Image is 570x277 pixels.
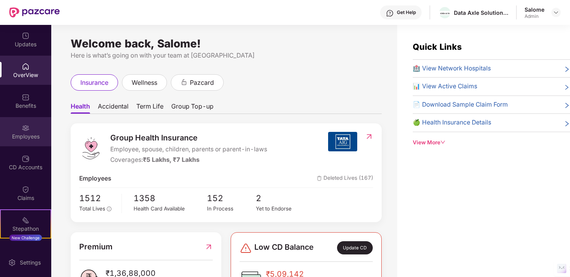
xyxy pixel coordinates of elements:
span: insurance [80,78,108,88]
span: 1358 [134,192,207,205]
div: Data Axle Solutions Private Limited [454,9,508,16]
span: 2 [256,192,305,205]
img: svg+xml;base64,PHN2ZyBpZD0iRW5kb3JzZW1lbnRzIiB4bWxucz0iaHR0cDovL3d3dy53My5vcmcvMjAwMC9zdmciIHdpZH... [22,247,30,255]
img: svg+xml;base64,PHN2ZyBpZD0iRGFuZ2VyLTMyeDMyIiB4bWxucz0iaHR0cDovL3d3dy53My5vcmcvMjAwMC9zdmciIHdpZH... [240,242,252,254]
span: Deleted Lives (167) [317,174,373,184]
img: logo [79,137,103,160]
img: svg+xml;base64,PHN2ZyBpZD0iRW1wbG95ZWVzIiB4bWxucz0iaHR0cDovL3d3dy53My5vcmcvMjAwMC9zdmciIHdpZHRoPS... [22,124,30,132]
span: ₹5 Lakhs, ₹7 Lakhs [143,156,200,163]
span: 1512 [79,192,116,205]
div: Here is what’s going on with your team at [GEOGRAPHIC_DATA] [71,51,382,60]
span: Total Lives [79,205,105,212]
span: right [564,65,570,74]
div: View More [413,138,570,147]
img: svg+xml;base64,PHN2ZyBpZD0iSGVscC0zMngzMiIgeG1sbnM9Imh0dHA6Ly93d3cudzMub3JnLzIwMDAvc3ZnIiB3aWR0aD... [386,9,394,17]
span: Employee, spouse, children, parents or parent-in-laws [110,145,267,154]
span: 🍏 Health Insurance Details [413,118,491,128]
span: wellness [132,78,157,88]
div: In Process [207,205,256,213]
span: 🏥 View Network Hospitals [413,64,491,74]
img: svg+xml;base64,PHN2ZyB4bWxucz0iaHR0cDovL3d3dy53My5vcmcvMjAwMC9zdmciIHdpZHRoPSIyMSIgaGVpZ2h0PSIyMC... [22,216,30,224]
img: svg+xml;base64,PHN2ZyBpZD0iQ0RfQWNjb3VudHMiIGRhdGEtbmFtZT0iQ0QgQWNjb3VudHMiIHhtbG5zPSJodHRwOi8vd3... [22,155,30,163]
div: Admin [525,13,544,19]
span: Low CD Balance [254,241,314,254]
span: Group Health Insurance [110,132,267,144]
div: New Challenge [9,235,42,241]
div: Get Help [397,9,416,16]
img: RedirectIcon [365,133,373,140]
img: svg+xml;base64,PHN2ZyBpZD0iRHJvcGRvd24tMzJ4MzIiIHhtbG5zPSJodHRwOi8vd3d3LnczLm9yZy8yMDAwL3N2ZyIgd2... [553,9,559,16]
span: Term Life [136,102,163,114]
span: right [564,119,570,128]
img: svg+xml;base64,PHN2ZyBpZD0iSG9tZSIgeG1sbnM9Imh0dHA6Ly93d3cudzMub3JnLzIwMDAvc3ZnIiB3aWR0aD0iMjAiIG... [22,63,30,70]
span: 152 [207,192,256,205]
div: animation [181,79,188,86]
span: pazcard [190,78,214,88]
span: Accidental [98,102,129,114]
span: 📊 View Active Claims [413,82,477,91]
img: svg+xml;base64,PHN2ZyBpZD0iU2V0dGluZy0yMHgyMCIgeG1sbnM9Imh0dHA6Ly93d3cudzMub3JnLzIwMDAvc3ZnIiB3aW... [8,259,16,266]
span: 📄 Download Sample Claim Form [413,100,508,110]
span: Group Top-up [171,102,214,114]
div: Welcome back, Salome! [71,40,382,47]
img: svg+xml;base64,PHN2ZyBpZD0iVXBkYXRlZCIgeG1sbnM9Imh0dHA6Ly93d3cudzMub3JnLzIwMDAvc3ZnIiB3aWR0aD0iMj... [22,32,30,40]
div: Health Card Available [134,205,207,213]
span: Quick Links [413,42,462,52]
span: Employees [79,174,111,184]
img: deleteIcon [317,176,322,181]
span: Health [71,102,90,114]
span: Premium [79,241,113,253]
img: insurerIcon [328,132,357,151]
div: Settings [17,259,43,266]
div: Update CD [337,241,373,254]
img: WhatsApp%20Image%202022-10-27%20at%2012.58.27.jpeg [439,11,450,15]
div: Coverages: [110,155,267,165]
span: right [564,102,570,110]
div: Yet to Endorse [256,205,305,213]
img: New Pazcare Logo [9,7,60,18]
img: svg+xml;base64,PHN2ZyBpZD0iQ2xhaW0iIHhtbG5zPSJodHRwOi8vd3d3LnczLm9yZy8yMDAwL3N2ZyIgd2lkdGg9IjIwIi... [22,186,30,193]
img: svg+xml;base64,PHN2ZyBpZD0iQmVuZWZpdHMiIHhtbG5zPSJodHRwOi8vd3d3LnczLm9yZy8yMDAwL3N2ZyIgd2lkdGg9Ij... [22,93,30,101]
div: Stepathon [1,225,50,233]
div: Salome [525,6,544,13]
img: RedirectIcon [205,241,213,253]
span: down [440,140,446,145]
span: right [564,83,570,91]
span: info-circle [107,207,111,211]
